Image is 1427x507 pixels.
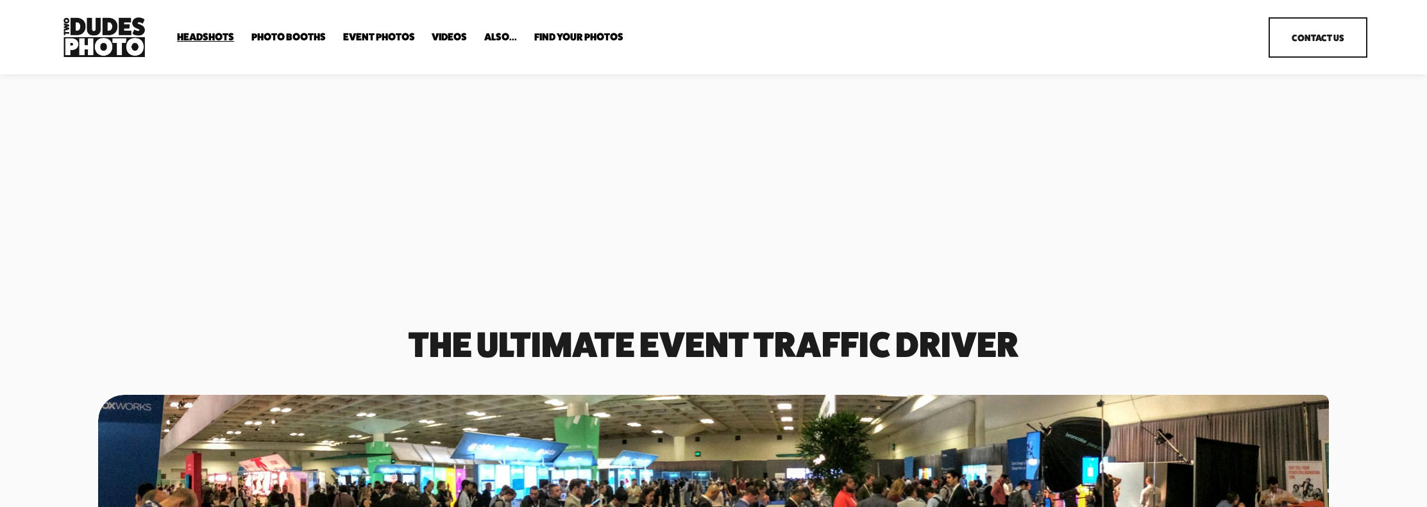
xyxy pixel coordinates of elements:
[534,31,623,44] a: folder dropdown
[98,328,1330,360] h1: The Ultimate event traffic driver
[1269,17,1367,58] a: Contact Us
[343,31,415,44] a: Event Photos
[484,32,517,42] span: Also...
[432,31,467,44] a: Videos
[251,32,326,42] span: Photo Booths
[251,31,326,44] a: folder dropdown
[177,32,234,42] span: Headshots
[484,31,517,44] a: folder dropdown
[177,31,234,44] a: folder dropdown
[60,14,148,60] img: Two Dudes Photo | Headshots, Portraits &amp; Photo Booths
[534,32,623,42] span: Find Your Photos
